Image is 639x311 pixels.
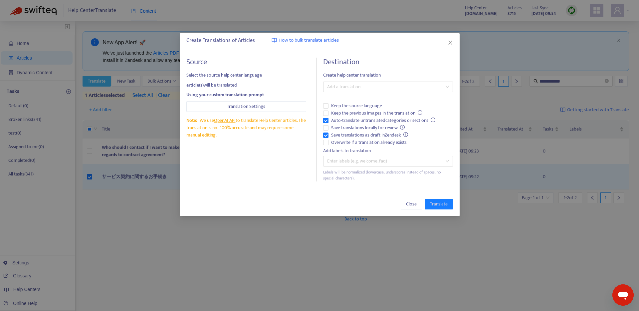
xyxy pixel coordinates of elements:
[403,132,408,137] span: info-circle
[186,37,453,45] div: Create Translations of Articles
[214,117,235,124] a: OpenAI API
[227,103,265,110] span: Translation Settings
[418,110,422,115] span: info-circle
[400,199,422,209] button: Close
[406,200,416,208] span: Close
[186,72,306,79] span: Select the source help center language
[446,39,454,46] button: Close
[424,199,453,209] button: Translate
[186,81,204,89] strong: article(s)
[186,117,197,124] span: Note:
[612,284,634,306] iframe: メッセージングウィンドウの起動ボタン、進行中の会話
[323,169,453,182] div: Labels will be normalized (lowercase, underscores instead of spaces, no special characters).
[272,38,277,43] img: image-link
[186,91,306,99] div: Using your custom translation prompt
[186,101,306,112] button: Translation Settings
[323,58,453,67] h4: Destination
[323,72,453,79] span: Create help center translation
[186,82,306,89] div: will be translated
[328,117,438,124] span: Auto-translate untranslated categories or sections
[328,102,384,110] span: Keep the source language
[328,132,411,139] span: Save translations as draft in Zendesk
[328,110,425,117] span: Keep the previous images in the translation
[272,37,339,44] a: How to bulk translate articles
[447,40,453,45] span: close
[400,125,405,130] span: info-circle
[328,139,409,146] span: Overwrite if a translation already exists
[186,117,306,139] div: We use to translate Help Center articles. The translation is not 100% accurate and may require so...
[186,58,306,67] h4: Source
[431,118,435,122] span: info-circle
[323,147,453,155] div: Add labels to translation
[279,37,339,44] span: How to bulk translate articles
[328,124,407,132] span: Save translations locally for review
